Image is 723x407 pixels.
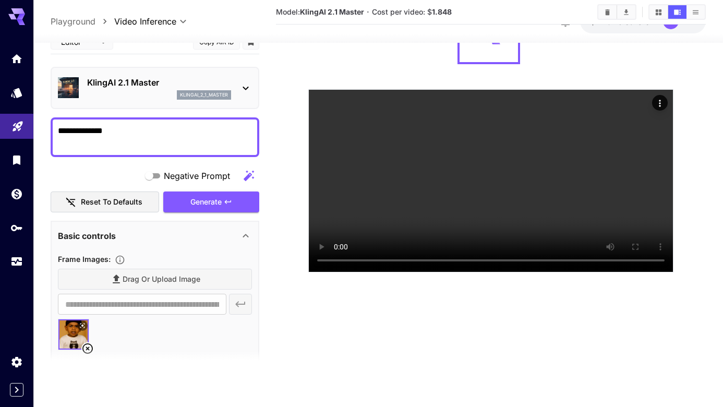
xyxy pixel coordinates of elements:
[276,7,364,16] span: Model:
[10,86,23,99] div: Models
[111,255,129,265] button: Upload frame images.
[372,7,452,16] span: Cost per video: $
[367,6,369,18] p: ·
[11,116,24,129] div: Playground
[649,5,668,19] button: Show videos in grid view
[598,5,617,19] button: Clear videos
[10,52,23,65] div: Home
[163,191,259,213] button: Generate
[10,153,23,166] div: Library
[190,196,222,209] span: Generate
[58,72,252,104] div: KlingAI 2.1 Masterklingai_2_1_master
[648,4,706,20] div: Show videos in grid viewShow videos in video viewShow videos in list view
[618,17,655,26] span: credits left
[10,221,23,234] div: API Keys
[164,170,230,182] span: Negative Prompt
[652,95,668,111] div: Actions
[432,7,452,16] b: 1.848
[58,230,116,242] p: Basic controls
[58,255,111,264] span: Frame Images :
[10,383,23,397] button: Expand sidebar
[10,187,23,200] div: Wallet
[58,223,252,248] div: Basic controls
[10,255,23,268] div: Usage
[10,355,23,368] div: Settings
[51,15,95,28] a: Playground
[686,5,705,19] button: Show videos in list view
[591,17,618,26] span: $22.82
[114,15,176,28] span: Video Inference
[51,15,114,28] nav: breadcrumb
[180,91,228,99] p: klingai_2_1_master
[87,76,231,89] p: KlingAI 2.1 Master
[597,4,636,20] div: Clear videosDownload All
[668,5,686,19] button: Show videos in video view
[300,7,364,16] b: KlingAI 2.1 Master
[51,191,159,213] button: Reset to defaults
[617,5,635,19] button: Download All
